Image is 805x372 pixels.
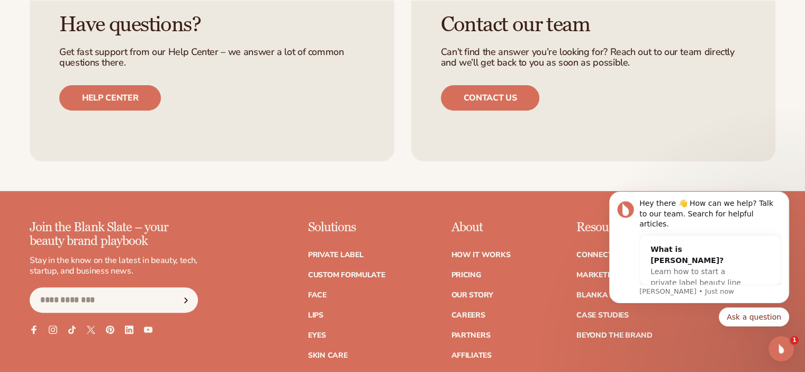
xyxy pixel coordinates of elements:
h3: Contact our team [441,13,746,37]
a: Face [308,292,327,299]
iframe: Intercom live chat [768,336,794,361]
a: Pricing [451,271,481,279]
p: Solutions [308,221,385,234]
iframe: Intercom notifications message [593,167,805,343]
a: Beyond the brand [576,332,653,339]
a: Eyes [308,332,326,339]
a: Our Story [451,292,493,299]
a: Careers [451,312,485,319]
p: About [451,221,510,234]
a: Blanka Academy [576,292,647,299]
a: Partners [451,332,490,339]
a: Lips [308,312,323,319]
a: Contact us [441,85,540,111]
a: Marketing services [576,271,657,279]
a: How It Works [451,251,510,259]
button: Subscribe [174,287,197,313]
a: Private label [308,251,363,259]
span: 1 [790,336,799,344]
p: Stay in the know on the latest in beauty, tech, startup, and business news. [30,255,198,277]
p: Can’t find the answer you’re looking for? Reach out to our team directly and we’ll get back to yo... [441,47,746,68]
a: Connect your store [576,251,660,259]
a: Skin Care [308,352,347,359]
p: Get fast support from our Help Center – we answer a lot of common questions there. [59,47,365,68]
a: Custom formulate [308,271,385,279]
a: Affiliates [451,352,491,359]
p: Resources [576,221,660,234]
p: Join the Blank Slate – your beauty brand playbook [30,221,198,249]
a: Help center [59,85,161,111]
h3: Have questions? [59,13,365,37]
a: Case Studies [576,312,629,319]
